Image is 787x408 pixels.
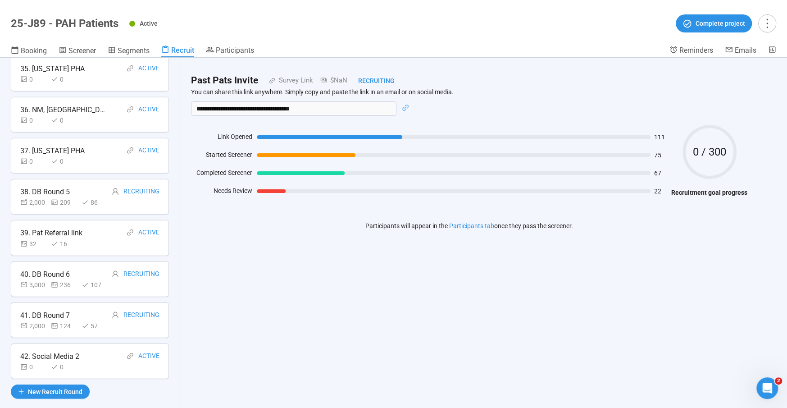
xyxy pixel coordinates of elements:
[11,46,47,57] a: Booking
[68,46,96,55] span: Screener
[758,14,776,32] button: more
[20,227,82,238] div: 39. Pat Referral link
[127,147,134,154] span: link
[676,14,752,32] button: Complete project
[756,377,778,399] iframe: Intercom live chat
[127,65,134,72] span: link
[725,46,756,56] a: Emails
[20,63,85,74] div: 35. [US_STATE] PHA
[20,197,47,207] div: 2,000
[20,239,47,249] div: 32
[365,221,573,231] p: Participants will appear in the once they pass the screener.
[191,73,258,88] h2: Past Pats Invite
[51,115,78,125] div: 0
[112,188,119,195] span: user
[138,63,159,74] div: Active
[761,17,773,29] span: more
[51,197,78,207] div: 209
[671,188,747,197] h4: Recruitment goal progress
[654,188,667,194] span: 22
[20,104,106,115] div: 36. NM, [GEOGRAPHIC_DATA], LA PHA
[654,170,667,176] span: 67
[123,310,159,321] div: Recruiting
[20,321,47,331] div: 2,000
[138,145,159,156] div: Active
[20,74,47,84] div: 0
[258,78,275,84] span: link
[191,168,252,181] div: Completed Screener
[11,385,90,399] button: plusNew Recruit Round
[138,351,159,362] div: Active
[669,46,713,56] a: Reminders
[191,132,252,145] div: Link Opened
[18,389,24,395] span: plus
[127,229,134,236] span: link
[127,106,134,113] span: link
[123,186,159,197] div: Recruiting
[449,222,494,229] a: Participants tab
[682,147,737,157] span: 0 / 300
[20,362,47,372] div: 0
[11,17,118,30] h1: 25-J89 - PAH Patients
[59,46,96,57] a: Screener
[51,280,78,290] div: 236
[127,353,134,360] span: link
[82,321,109,331] div: 57
[275,75,313,86] div: Survey Link
[20,145,85,156] div: 37. [US_STATE] PHA
[51,156,78,166] div: 0
[775,377,782,385] span: 2
[138,227,159,238] div: Active
[191,88,747,96] p: You can share this link anywhere. Simply copy and paste the link in an email or on social media.
[82,280,109,290] div: 107
[654,134,667,140] span: 111
[735,46,756,55] span: Emails
[216,46,254,55] span: Participants
[20,156,47,166] div: 0
[108,46,150,57] a: Segments
[191,150,252,163] div: Started Screener
[191,186,252,199] div: Needs Review
[161,46,194,57] a: Recruit
[51,321,78,331] div: 124
[679,46,713,55] span: Reminders
[20,351,79,362] div: 42. Social Media 2
[21,46,47,55] span: Booking
[140,20,158,27] span: Active
[138,104,159,115] div: Active
[82,197,109,207] div: 86
[402,104,409,111] span: link
[112,270,119,278] span: user
[20,186,70,197] div: 38. DB Round 5
[20,269,70,280] div: 40. DB Round 6
[51,74,78,84] div: 0
[28,387,82,397] span: New Recruit Round
[171,46,194,55] span: Recruit
[123,269,159,280] div: Recruiting
[20,310,70,321] div: 41. DB Round 7
[347,76,394,86] div: Recruiting
[51,362,78,372] div: 0
[696,18,745,28] span: Complete project
[206,46,254,56] a: Participants
[20,280,47,290] div: 3,000
[118,46,150,55] span: Segments
[20,115,47,125] div: 0
[112,312,119,319] span: user
[313,75,347,86] div: $NaN
[51,239,78,249] div: 16
[654,152,667,158] span: 75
